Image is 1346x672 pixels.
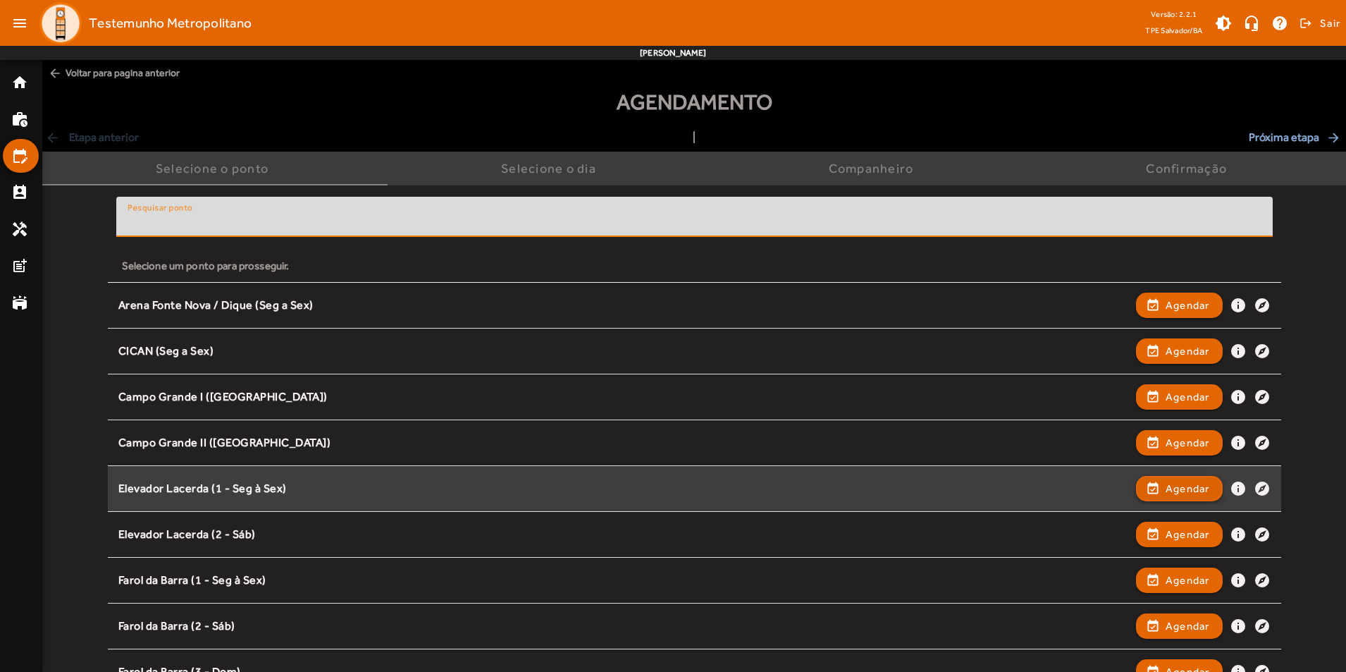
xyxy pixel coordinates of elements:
div: Arena Fonte Nova / Dique (Seg a Sex) [118,298,1129,313]
mat-icon: info [1230,526,1247,543]
span: Voltar para pagina anterior [42,60,1346,86]
mat-icon: explore [1254,572,1271,589]
button: Agendar [1136,476,1223,501]
mat-icon: perm_contact_calendar [11,184,28,201]
mat-icon: arrow_back [48,66,62,80]
mat-icon: explore [1254,480,1271,497]
span: Agendar [1166,297,1210,314]
span: Agendar [1166,572,1210,589]
div: Selecione um ponto para prosseguir. [122,258,1267,274]
span: Agendar [1166,434,1210,451]
button: Agendar [1136,522,1223,547]
span: | [693,129,696,146]
mat-icon: explore [1254,297,1271,314]
span: Sair [1320,12,1340,35]
span: Agendar [1166,389,1210,405]
span: Próxima etapa [1249,129,1343,146]
mat-icon: info [1230,389,1247,405]
mat-icon: info [1230,572,1247,589]
mat-icon: info [1230,343,1247,360]
span: Agendar [1166,343,1210,360]
mat-icon: explore [1254,343,1271,360]
mat-icon: explore [1254,434,1271,451]
button: Agendar [1136,613,1223,639]
a: Testemunho Metropolitano [34,2,252,44]
div: Selecione o dia [501,161,602,176]
span: Agendar [1166,480,1210,497]
div: Selecione o ponto [156,161,274,176]
mat-icon: home [11,74,28,91]
mat-label: Pesquisar ponto [128,202,192,212]
button: Agendar [1136,384,1223,410]
mat-icon: info [1230,618,1247,635]
span: Agendar [1166,526,1210,543]
div: Farol da Barra (1 - Seg à Sex) [118,573,1129,588]
div: Versão: 2.2.1 [1145,6,1202,23]
div: Farol da Barra (2 - Sáb) [118,619,1129,634]
span: Agendamento [617,86,772,118]
mat-icon: handyman [11,221,28,238]
div: Campo Grande I ([GEOGRAPHIC_DATA]) [118,390,1129,405]
mat-icon: info [1230,480,1247,497]
span: TPE Salvador/BA [1145,23,1202,37]
div: Elevador Lacerda (2 - Sáb) [118,527,1129,542]
mat-icon: explore [1254,526,1271,543]
mat-icon: stadium [11,294,28,311]
mat-icon: explore [1254,618,1271,635]
span: Testemunho Metropolitano [89,12,252,35]
div: Campo Grande II ([GEOGRAPHIC_DATA]) [118,436,1129,451]
mat-icon: work_history [11,111,28,128]
mat-icon: post_add [11,257,28,274]
mat-icon: info [1230,297,1247,314]
div: Confirmação [1146,161,1233,176]
mat-icon: edit_calendar [11,147,28,164]
button: Agendar [1136,293,1223,318]
mat-icon: explore [1254,389,1271,405]
span: Agendar [1166,618,1210,635]
div: Companheiro [829,161,920,176]
button: Sair [1297,13,1340,34]
button: Agendar [1136,568,1223,593]
button: Agendar [1136,338,1223,364]
button: Agendar [1136,430,1223,456]
div: CICAN (Seg a Sex) [118,344,1129,359]
mat-icon: menu [6,9,34,37]
div: Elevador Lacerda (1 - Seg à Sex) [118,482,1129,496]
mat-icon: arrow_forward [1326,130,1343,145]
mat-icon: info [1230,434,1247,451]
img: Logo TPE [39,2,82,44]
